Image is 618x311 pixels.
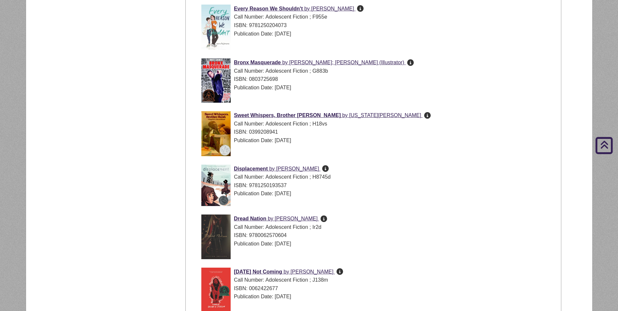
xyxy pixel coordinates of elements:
[234,6,355,11] a: Cover Art Every Reason We Shouldn't by [PERSON_NAME]
[234,269,282,274] span: [DATE] Not Coming
[201,165,231,206] img: Cover Art
[282,60,288,65] span: by
[201,240,556,248] div: Publication Date: [DATE]
[201,292,556,301] div: Publication Date: [DATE]
[289,60,404,65] span: [PERSON_NAME]; [PERSON_NAME] (Illustrator)
[291,269,334,274] span: [PERSON_NAME]
[269,166,275,171] span: by
[234,166,268,171] span: Displacement
[311,6,354,11] span: [PERSON_NAME]
[201,58,231,103] img: Cover Art
[201,215,231,259] img: Cover Art
[284,269,289,274] span: by
[201,181,556,190] div: ISBN: 9781250193537
[201,5,231,50] img: Cover Art
[201,120,556,128] div: Call Number: Adolescent Fiction ; H18vs
[234,216,266,221] span: Dread Nation
[234,269,335,274] a: Cover Art [DATE] Not Coming by [PERSON_NAME]
[201,231,556,240] div: ISBN: 9780062570604
[234,60,281,65] span: Bronx Masquerade
[201,284,556,293] div: ISBN: 0062422677
[201,128,556,136] div: ISBN: 0399208941
[234,112,423,118] a: Cover Art Sweet Whispers, Brother [PERSON_NAME] by [US_STATE][PERSON_NAME]
[342,112,348,118] span: by
[201,189,556,198] div: Publication Date: [DATE]
[234,60,406,65] a: Cover Art Bronx Masquerade by [PERSON_NAME]; [PERSON_NAME] (Illustrator)
[201,75,556,83] div: ISBN: 0803725698
[201,111,231,156] img: Cover Art
[349,112,421,118] span: [US_STATE][PERSON_NAME]
[201,13,556,21] div: Call Number: Adolescent Fiction ; F955e
[234,6,303,11] span: Every Reason We Shouldn't
[276,166,319,171] span: [PERSON_NAME]
[268,216,273,221] span: by
[201,21,556,30] div: ISBN: 9781250204073
[201,136,556,145] div: Publication Date: [DATE]
[201,30,556,38] div: Publication Date: [DATE]
[275,216,318,221] span: [PERSON_NAME]
[201,223,556,231] div: Call Number: Adolescent Fiction ; Ir2d
[234,112,341,118] span: Sweet Whispers, Brother [PERSON_NAME]
[592,141,616,149] a: Back to Top
[201,173,556,181] div: Call Number: Adolescent Fiction ; H8745d
[201,67,556,75] div: Call Number: Adolescent Fiction ; G883b
[304,6,310,11] span: by
[201,276,556,284] div: Call Number: Adolescent Fiction ; J138m
[234,216,319,221] a: Cover Art Dread Nation by [PERSON_NAME]
[234,166,321,171] a: Cover Art Displacement by [PERSON_NAME]
[201,83,556,92] div: Publication Date: [DATE]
